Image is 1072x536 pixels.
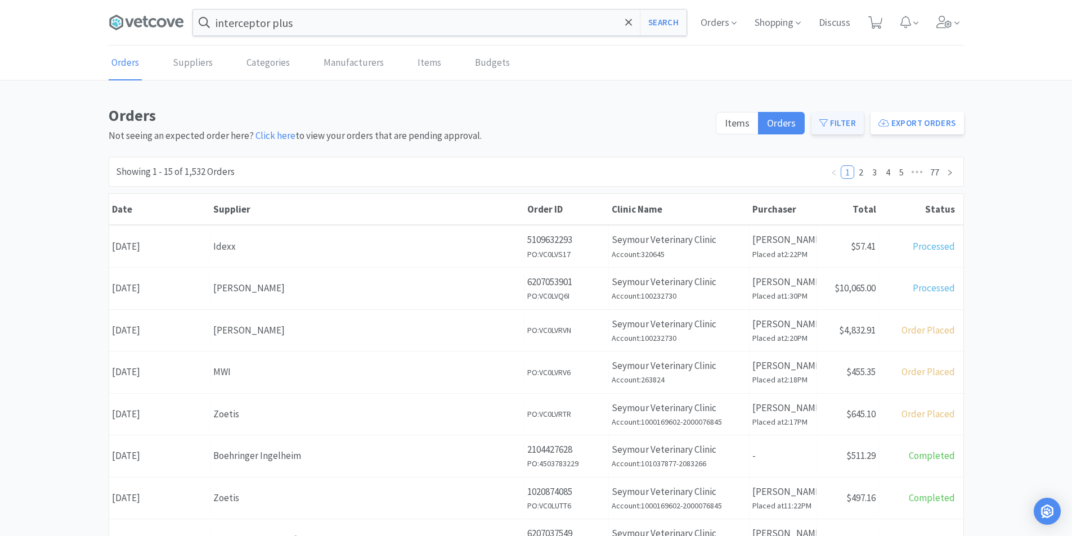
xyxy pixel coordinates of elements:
h6: Account: 1000169602-2000076845 [612,416,746,428]
button: Filter [811,112,864,134]
div: [DATE] [109,274,210,303]
span: ••• [908,165,926,179]
p: 2104427628 [527,442,605,457]
p: Seymour Veterinary Clinic [612,317,746,332]
p: [PERSON_NAME] [752,274,814,290]
p: Seymour Veterinary Clinic [612,484,746,499]
span: Processed [913,240,955,253]
p: Seymour Veterinary Clinic [612,442,746,457]
div: Zoetis [213,407,521,422]
a: 5 [895,166,908,178]
p: Seymour Veterinary Clinic [612,358,746,373]
p: 1020874085 [527,484,605,499]
div: Date [112,203,208,215]
li: Previous Page [827,165,841,179]
li: 77 [926,165,943,179]
div: Supplier [213,203,522,215]
p: Seymour Veterinary Clinic [612,274,746,290]
span: Items [725,116,750,129]
p: [PERSON_NAME] [752,400,814,416]
h6: Placed at 2:20PM [752,332,814,344]
span: $455.35 [846,366,876,378]
li: 5 [895,165,908,179]
h6: PO: VC0LVS17 [527,248,605,260]
h6: Placed at 2:18PM [752,373,814,386]
button: Search [640,10,687,35]
div: Purchaser [752,203,814,215]
div: Zoetis [213,490,521,506]
h6: PO: VC0LVRTR [527,408,605,420]
span: Completed [909,449,955,462]
a: Orders [109,46,142,80]
li: 2 [854,165,868,179]
span: Completed [909,492,955,504]
span: $497.16 [846,492,876,504]
div: [DATE] [109,400,210,429]
p: - [752,448,814,463]
div: Boehringer Ingelheim [213,448,521,463]
h6: PO: VC0LVRV6 [527,366,605,379]
li: 3 [868,165,881,179]
span: $57.41 [851,240,876,253]
p: 6207053901 [527,274,605,290]
a: Click here [255,129,295,142]
p: [PERSON_NAME] [752,484,814,499]
span: $4,832.91 [839,324,876,336]
p: [PERSON_NAME] [752,317,814,332]
h6: Placed at 2:22PM [752,248,814,260]
a: 1 [841,166,854,178]
h6: Placed at 1:30PM [752,290,814,302]
span: Processed [913,282,955,294]
h6: Placed at 11:22PM [752,499,814,512]
li: 1 [841,165,854,179]
span: $511.29 [846,449,876,462]
a: Budgets [472,46,513,80]
i: icon: right [947,169,953,176]
span: Order Placed [901,324,955,336]
div: Not seeing an expected order here? to view your orders that are pending approval. [109,103,709,143]
p: Seymour Veterinary Clinic [612,400,746,416]
h6: Account: 1000169602-2000076845 [612,499,746,512]
div: [DATE] [109,484,210,512]
h6: Account: 101037877-2083266 [612,457,746,470]
h1: Orders [109,103,709,128]
span: Order Placed [901,408,955,420]
div: Order ID [527,203,606,215]
span: $10,065.00 [835,282,876,294]
a: Discuss [814,18,855,28]
h6: Account: 263824 [612,373,746,386]
p: [PERSON_NAME] [752,358,814,373]
h6: Account: 320645 [612,248,746,260]
h6: Account: 100232730 [612,332,746,344]
h6: PO: VC0LVRVN [527,324,605,336]
div: Clinic Name [612,203,747,215]
h6: PO: 4503783229 [527,457,605,470]
p: Seymour Veterinary Clinic [612,232,746,247]
h6: PO: VC0LUTT6 [527,499,605,512]
a: 2 [855,166,867,178]
div: [PERSON_NAME] [213,281,521,296]
a: 3 [868,166,881,178]
span: Orders [767,116,796,129]
i: icon: left [831,169,837,176]
span: Order Placed [901,366,955,378]
div: [PERSON_NAME] [213,323,521,338]
li: 4 [881,165,895,179]
a: Suppliers [170,46,216,80]
a: 4 [882,166,894,178]
p: [PERSON_NAME] [752,232,814,247]
a: 77 [927,166,943,178]
div: Showing 1 - 15 of 1,532 Orders [116,164,235,179]
div: Total [820,203,876,215]
div: Idexx [213,239,521,254]
div: MWI [213,364,521,380]
h6: PO: VC0LVQ6I [527,290,605,302]
div: [DATE] [109,232,210,261]
h6: Account: 100232730 [612,290,746,302]
a: Manufacturers [321,46,387,80]
li: Next Page [943,165,957,179]
div: Open Intercom Messenger [1034,498,1061,525]
a: Categories [244,46,293,80]
input: Search by item, sku, manufacturer, ingredient, size... [193,10,687,35]
div: Status [882,203,955,215]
